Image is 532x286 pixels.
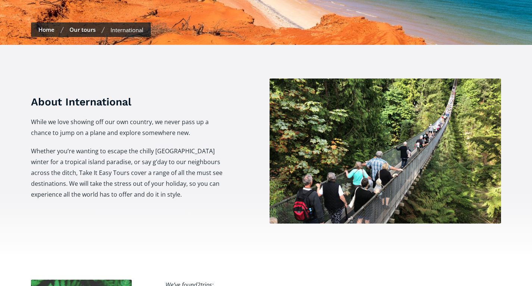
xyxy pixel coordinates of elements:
[38,26,55,33] a: Home
[31,117,223,138] p: While we love showing off our own country, we never pass up a chance to jump on a plane and explo...
[31,22,151,37] nav: breadcrumbs
[31,95,223,109] h3: About International
[69,26,96,33] a: Our tours
[31,146,223,200] p: Whether you’re wanting to escape the chilly [GEOGRAPHIC_DATA] winter for a tropical island paradi...
[111,26,143,34] div: International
